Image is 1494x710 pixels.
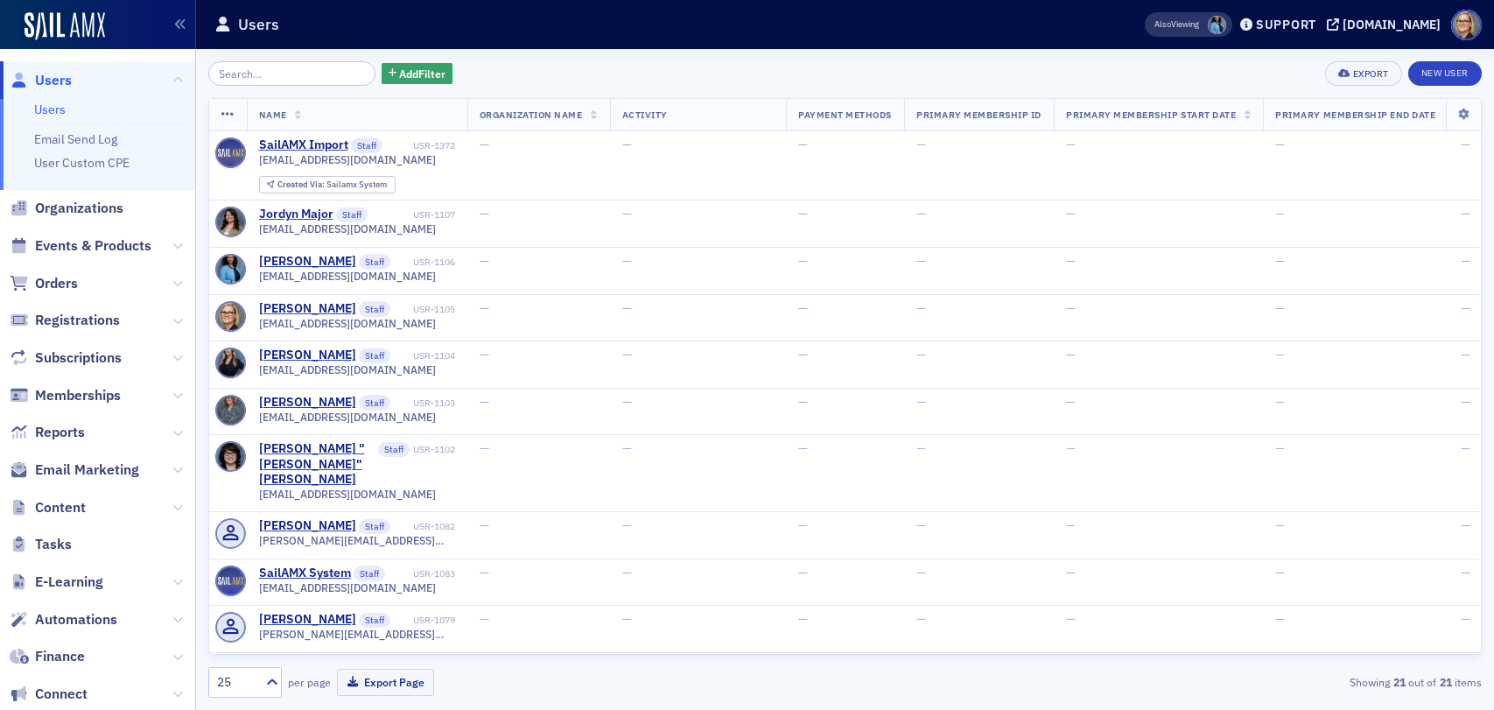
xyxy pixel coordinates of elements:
span: — [798,565,808,580]
span: Organizations [35,199,123,218]
span: Primary Membership ID [916,109,1042,121]
span: Viewing [1154,18,1199,31]
span: Primary Membership End Date [1275,109,1435,121]
span: [EMAIL_ADDRESS][DOMAIN_NAME] [259,488,436,501]
span: Users [35,71,72,90]
span: — [480,394,489,410]
span: — [622,347,632,362]
span: Staff [351,137,382,153]
a: E-Learning [10,573,103,592]
img: SailAMX [25,12,105,40]
div: 25 [217,673,256,692]
span: Created Via : [277,179,326,190]
a: Reports [10,423,85,442]
span: Finance [35,647,85,666]
span: E-Learning [35,573,103,592]
input: Search… [208,61,375,86]
span: Staff [336,207,368,223]
span: — [622,137,632,152]
span: — [622,253,632,269]
div: USR-1105 [394,304,455,315]
div: USR-1082 [394,521,455,532]
span: Registrations [35,311,120,330]
span: — [1066,253,1076,269]
a: [PERSON_NAME] [259,612,356,628]
a: Email Marketing [10,460,139,480]
span: — [622,206,632,221]
span: — [1275,565,1285,580]
span: — [798,253,808,269]
a: SailAMX Import [259,137,348,153]
a: [PERSON_NAME] [259,395,356,411]
strong: 21 [1436,674,1455,690]
div: Also [1154,18,1171,30]
span: — [622,394,632,410]
span: [EMAIL_ADDRESS][DOMAIN_NAME] [259,317,436,330]
span: [EMAIL_ADDRESS][DOMAIN_NAME] [259,363,436,376]
span: — [916,394,926,410]
div: [PERSON_NAME] [259,301,356,317]
div: USR-1107 [371,209,455,221]
a: Users [34,102,66,117]
div: Support [1256,17,1316,32]
a: Content [10,498,86,517]
span: — [1275,394,1285,410]
span: — [798,440,808,456]
a: Organizations [10,199,123,218]
label: per page [288,674,331,690]
a: SailAMX System [259,566,351,581]
span: — [1066,347,1076,362]
span: — [916,300,926,316]
span: Events & Products [35,236,151,256]
span: — [622,440,632,456]
span: [EMAIL_ADDRESS][DOMAIN_NAME] [259,411,436,424]
span: — [1066,394,1076,410]
div: USR-1372 [386,140,455,151]
span: — [1275,517,1285,533]
div: Sailamx System [277,180,387,190]
div: [PERSON_NAME] [259,518,356,534]
div: Created Via: Sailamx System [259,176,396,194]
strong: 21 [1390,674,1408,690]
span: — [480,300,489,316]
span: Profile [1451,10,1482,40]
span: Add Filter [399,66,445,81]
span: [PERSON_NAME][EMAIL_ADDRESS][DOMAIN_NAME] [259,628,455,641]
span: — [798,300,808,316]
div: Showing out of items [1070,674,1482,690]
span: — [1461,253,1470,269]
span: Staff [359,254,390,270]
a: Jordyn Major [259,207,333,222]
a: Subscriptions [10,348,122,368]
button: Export Page [337,669,434,696]
span: — [1066,300,1076,316]
span: — [1275,300,1285,316]
span: — [1461,300,1470,316]
span: — [622,300,632,316]
div: USR-1104 [394,350,455,362]
a: Memberships [10,386,121,405]
span: — [480,253,489,269]
span: Staff [359,348,390,364]
span: — [798,394,808,410]
a: Users [10,71,72,90]
span: — [622,565,632,580]
span: Email Marketing [35,460,139,480]
span: — [480,347,489,362]
a: [PERSON_NAME] "[PERSON_NAME]" [PERSON_NAME] [259,441,375,488]
a: Finance [10,647,85,666]
a: Tasks [10,535,72,554]
span: Content [35,498,86,517]
span: — [916,440,926,456]
a: Automations [10,610,117,629]
span: — [1066,137,1076,152]
span: — [1275,611,1285,627]
span: Staff [359,301,390,317]
span: Automations [35,610,117,629]
span: Orders [35,274,78,293]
